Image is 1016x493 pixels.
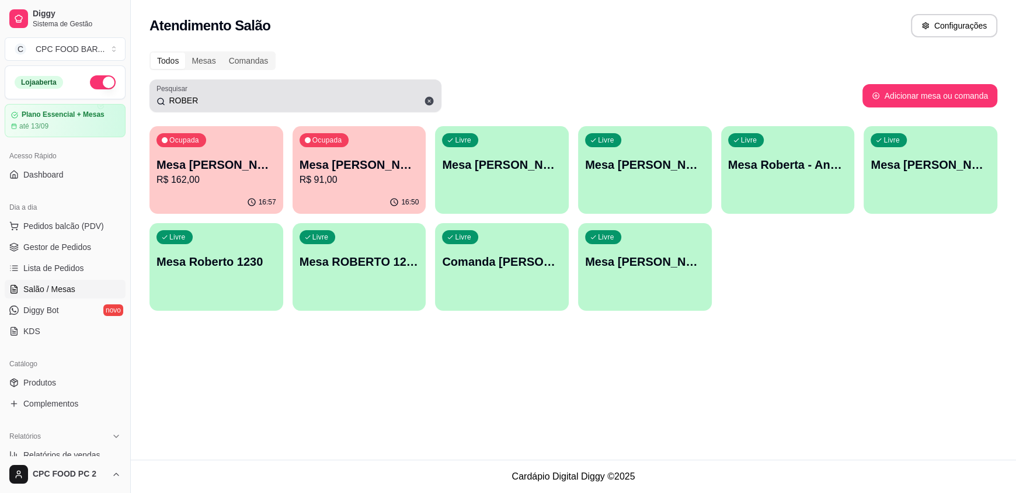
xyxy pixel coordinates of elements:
[455,232,471,242] p: Livre
[5,373,126,392] a: Produtos
[5,37,126,61] button: Select a team
[149,126,283,214] button: OcupadaMesa [PERSON_NAME] 3703R$ 162,0016:57
[741,136,757,145] p: Livre
[598,232,614,242] p: Livre
[300,173,419,187] p: R$ 91,00
[15,76,63,89] div: Loja aberta
[435,223,569,311] button: LivreComanda [PERSON_NAME]
[5,301,126,320] a: Diggy Botnovo
[5,165,126,184] a: Dashboard
[442,157,562,173] p: Mesa [PERSON_NAME]
[5,446,126,464] a: Relatórios de vendas
[151,53,185,69] div: Todos
[312,232,329,242] p: Livre
[5,394,126,413] a: Complementos
[293,223,426,311] button: LivreMesa ROBERTO 1230
[15,43,26,55] span: C
[33,19,121,29] span: Sistema de Gestão
[222,53,275,69] div: Comandas
[156,254,276,270] p: Mesa Roberto 1230
[23,304,59,316] span: Diggy Bot
[33,9,121,19] span: Diggy
[5,217,126,235] button: Pedidos balcão (PDV)
[578,223,712,311] button: LivreMesa [PERSON_NAME]
[23,262,84,274] span: Lista de Pedidos
[435,126,569,214] button: LivreMesa [PERSON_NAME]
[90,75,116,89] button: Alterar Status
[871,157,990,173] p: Mesa [PERSON_NAME]
[442,254,562,270] p: Comanda [PERSON_NAME]
[23,241,91,253] span: Gestor de Pedidos
[598,136,614,145] p: Livre
[578,126,712,214] button: LivreMesa [PERSON_NAME] 4342
[23,449,100,461] span: Relatórios de vendas
[169,136,199,145] p: Ocupada
[911,14,997,37] button: Configurações
[156,173,276,187] p: R$ 162,00
[23,398,78,409] span: Complementos
[131,460,1016,493] footer: Cardápio Digital Diggy © 2025
[185,53,222,69] div: Mesas
[149,16,270,35] h2: Atendimento Salão
[721,126,855,214] button: LivreMesa Roberta - Angels
[23,377,56,388] span: Produtos
[5,104,126,137] a: Plano Essencial + Mesasaté 13/09
[19,121,48,131] article: até 13/09
[5,147,126,165] div: Acesso Rápido
[9,432,41,441] span: Relatórios
[23,169,64,180] span: Dashboard
[401,197,419,207] p: 16:50
[36,43,105,55] div: CPC FOOD BAR ...
[5,355,126,373] div: Catálogo
[5,460,126,488] button: CPC FOOD PC 2
[300,254,419,270] p: Mesa ROBERTO 1230
[5,280,126,298] a: Salão / Mesas
[5,198,126,217] div: Dia a dia
[156,157,276,173] p: Mesa [PERSON_NAME] 3703
[169,232,186,242] p: Livre
[728,157,848,173] p: Mesa Roberta - Angels
[165,95,434,106] input: Pesquisar
[156,84,192,93] label: Pesquisar
[5,322,126,341] a: KDS
[259,197,276,207] p: 16:57
[293,126,426,214] button: OcupadaMesa [PERSON_NAME] 3499R$ 91,0016:50
[585,157,705,173] p: Mesa [PERSON_NAME] 4342
[5,259,126,277] a: Lista de Pedidos
[23,325,40,337] span: KDS
[312,136,342,145] p: Ocupada
[300,157,419,173] p: Mesa [PERSON_NAME] 3499
[22,110,105,119] article: Plano Essencial + Mesas
[5,5,126,33] a: DiggySistema de Gestão
[33,469,107,480] span: CPC FOOD PC 2
[149,223,283,311] button: LivreMesa Roberto 1230
[5,238,126,256] a: Gestor de Pedidos
[864,126,997,214] button: LivreMesa [PERSON_NAME]
[23,220,104,232] span: Pedidos balcão (PDV)
[883,136,900,145] p: Livre
[455,136,471,145] p: Livre
[862,84,997,107] button: Adicionar mesa ou comanda
[585,254,705,270] p: Mesa [PERSON_NAME]
[23,283,75,295] span: Salão / Mesas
